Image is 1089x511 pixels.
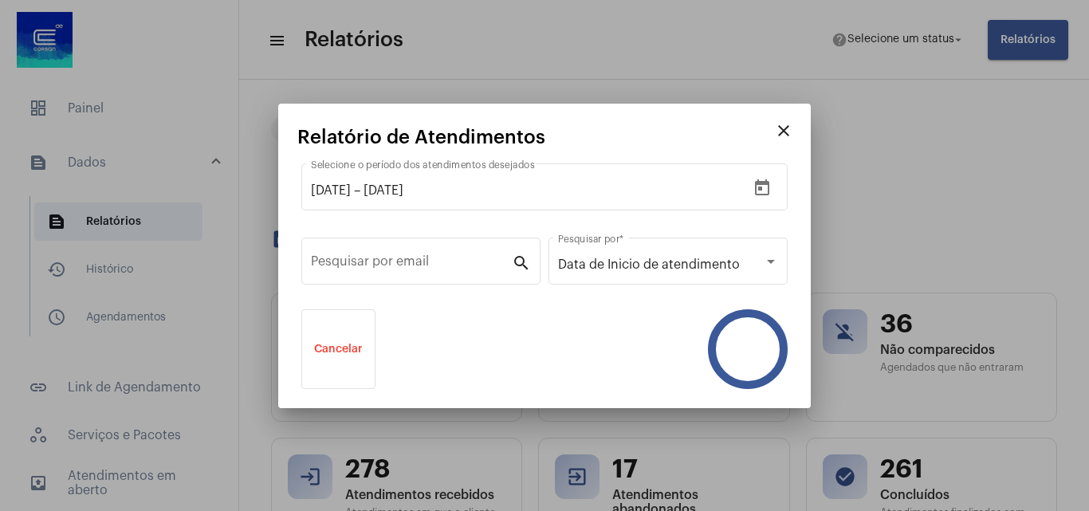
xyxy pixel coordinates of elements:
mat-icon: close [774,121,793,140]
button: Cancelar [301,309,375,389]
span: Data de Inicio de atendimento [558,258,740,271]
span: Cancelar [314,344,363,355]
input: Pesquisar por email [311,257,512,272]
mat-card-title: Relatório de Atendimentos [297,127,768,147]
input: Data de início [311,183,351,198]
span: – [354,183,360,198]
mat-icon: search [512,253,531,272]
input: Data do fim [364,183,578,198]
button: Open calendar [746,172,778,204]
